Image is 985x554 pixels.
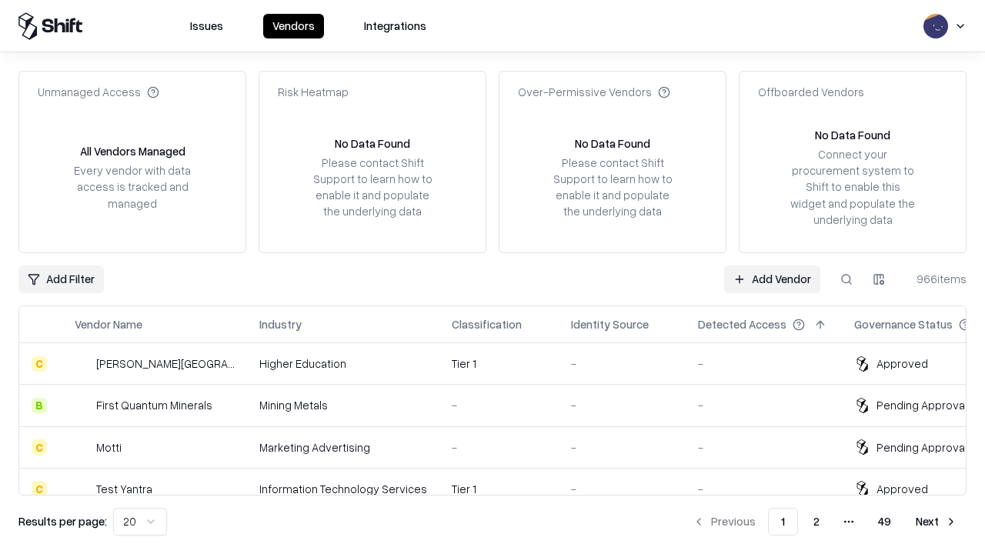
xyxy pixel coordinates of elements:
[181,14,232,38] button: Issues
[698,316,786,332] div: Detected Access
[96,481,152,497] div: Test Yantra
[309,155,436,220] div: Please contact Shift Support to learn how to enable it and populate the underlying data
[259,439,427,456] div: Marketing Advertising
[259,397,427,413] div: Mining Metals
[698,481,830,497] div: -
[32,481,47,496] div: C
[259,481,427,497] div: Information Technology Services
[96,439,122,456] div: Motti
[768,508,798,536] button: 1
[452,439,546,456] div: -
[571,316,649,332] div: Identity Source
[571,355,673,372] div: -
[698,397,830,413] div: -
[38,84,159,100] div: Unmanaged Access
[876,439,967,456] div: Pending Approval
[549,155,676,220] div: Please contact Shift Support to learn how to enable it and populate the underlying data
[259,355,427,372] div: Higher Education
[452,355,546,372] div: Tier 1
[789,146,917,228] div: Connect your procurement system to Shift to enable this widget and populate the underlying data
[575,135,650,152] div: No Data Found
[452,316,522,332] div: Classification
[876,397,967,413] div: Pending Approval
[758,84,864,100] div: Offboarded Vendors
[876,481,928,497] div: Approved
[698,355,830,372] div: -
[683,508,967,536] nav: pagination
[68,162,196,211] div: Every vendor with data access is tracked and managed
[452,481,546,497] div: Tier 1
[18,513,107,529] p: Results per page:
[724,265,820,293] a: Add Vendor
[518,84,670,100] div: Over-Permissive Vendors
[876,355,928,372] div: Approved
[905,271,967,287] div: 966 items
[815,127,890,143] div: No Data Found
[698,439,830,456] div: -
[96,397,212,413] div: First Quantum Minerals
[32,439,47,455] div: C
[278,84,349,100] div: Risk Heatmap
[96,355,235,372] div: [PERSON_NAME][GEOGRAPHIC_DATA]
[32,398,47,413] div: B
[75,398,90,413] img: First Quantum Minerals
[854,316,953,332] div: Governance Status
[571,439,673,456] div: -
[907,508,967,536] button: Next
[80,143,185,159] div: All Vendors Managed
[571,481,673,497] div: -
[259,316,302,332] div: Industry
[75,356,90,372] img: Reichman University
[75,316,142,332] div: Vendor Name
[18,265,104,293] button: Add Filter
[801,508,832,536] button: 2
[263,14,324,38] button: Vendors
[452,397,546,413] div: -
[335,135,410,152] div: No Data Found
[355,14,436,38] button: Integrations
[75,439,90,455] img: Motti
[866,508,903,536] button: 49
[32,356,47,372] div: C
[75,481,90,496] img: Test Yantra
[571,397,673,413] div: -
